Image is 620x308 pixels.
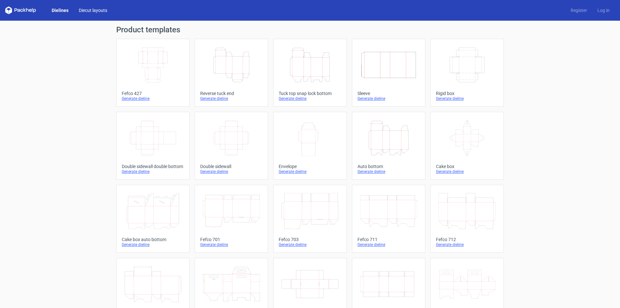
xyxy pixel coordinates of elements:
div: Generate dieline [200,169,263,174]
a: Fefco 703Generate dieline [273,185,346,253]
a: Cake box auto bottomGenerate dieline [116,185,190,253]
a: Cake boxGenerate dieline [430,112,504,180]
div: Fefco 427 [122,91,184,96]
a: Dielines [46,7,74,14]
div: Generate dieline [436,169,498,174]
div: Generate dieline [122,242,184,247]
div: Auto bottom [357,164,420,169]
a: Reverse tuck endGenerate dieline [195,39,268,107]
div: Fefco 703 [279,237,341,242]
div: Generate dieline [357,96,420,101]
div: Cake box auto bottom [122,237,184,242]
div: Tuck top snap lock bottom [279,91,341,96]
div: Envelope [279,164,341,169]
div: Generate dieline [200,242,263,247]
div: Double sidewall [200,164,263,169]
a: Register [565,7,592,14]
a: Rigid boxGenerate dieline [430,39,504,107]
a: Auto bottomGenerate dieline [352,112,425,180]
div: Generate dieline [436,242,498,247]
a: Double sidewall double bottomGenerate dieline [116,112,190,180]
div: Generate dieline [279,96,341,101]
a: Tuck top snap lock bottomGenerate dieline [273,39,346,107]
div: Generate dieline [436,96,498,101]
div: Fefco 701 [200,237,263,242]
a: Fefco 427Generate dieline [116,39,190,107]
a: SleeveGenerate dieline [352,39,425,107]
div: Generate dieline [279,242,341,247]
div: Double sidewall double bottom [122,164,184,169]
div: Generate dieline [357,169,420,174]
div: Reverse tuck end [200,91,263,96]
div: Generate dieline [122,169,184,174]
div: Generate dieline [200,96,263,101]
div: Sleeve [357,91,420,96]
div: Fefco 711 [357,237,420,242]
a: Fefco 712Generate dieline [430,185,504,253]
div: Cake box [436,164,498,169]
a: Fefco 711Generate dieline [352,185,425,253]
div: Rigid box [436,91,498,96]
a: Diecut layouts [74,7,112,14]
a: Double sidewallGenerate dieline [195,112,268,180]
div: Generate dieline [357,242,420,247]
a: EnvelopeGenerate dieline [273,112,346,180]
div: Generate dieline [279,169,341,174]
a: Fefco 701Generate dieline [195,185,268,253]
a: Log in [592,7,615,14]
div: Generate dieline [122,96,184,101]
div: Fefco 712 [436,237,498,242]
h1: Product templates [116,26,504,34]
